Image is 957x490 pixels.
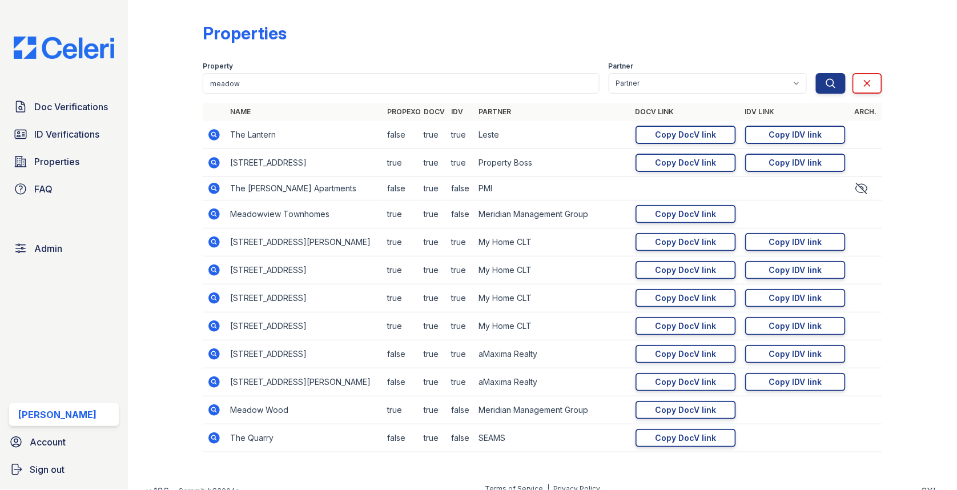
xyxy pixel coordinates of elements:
[383,177,419,200] td: false
[383,103,419,121] th: Propexo
[419,424,447,452] td: true
[447,256,474,284] td: true
[474,177,631,200] td: PMI
[474,256,631,284] td: My Home CLT
[769,376,822,388] div: Copy IDV link
[447,368,474,396] td: true
[383,256,419,284] td: true
[745,261,846,279] a: Copy IDV link
[383,424,419,452] td: false
[5,458,123,481] a: Sign out
[631,103,741,121] th: DocV Link
[226,228,383,256] td: [STREET_ADDRESS][PERSON_NAME]
[447,340,474,368] td: true
[447,284,474,312] td: true
[636,205,736,223] a: Copy DocV link
[769,348,822,360] div: Copy IDV link
[419,340,447,368] td: true
[474,103,631,121] th: Partner
[655,376,716,388] div: Copy DocV link
[383,228,419,256] td: true
[655,129,716,140] div: Copy DocV link
[745,233,846,251] a: Copy IDV link
[419,149,447,177] td: true
[9,150,119,173] a: Properties
[655,348,716,360] div: Copy DocV link
[745,154,846,172] a: Copy IDV link
[226,424,383,452] td: The Quarry
[34,100,108,114] span: Doc Verifications
[655,404,716,416] div: Copy DocV link
[655,320,716,332] div: Copy DocV link
[226,396,383,424] td: Meadow Wood
[655,236,716,248] div: Copy DocV link
[636,373,736,391] a: Copy DocV link
[745,289,846,307] a: Copy IDV link
[419,368,447,396] td: true
[419,396,447,424] td: true
[636,261,736,279] a: Copy DocV link
[745,126,846,144] a: Copy IDV link
[447,121,474,149] td: true
[655,292,716,304] div: Copy DocV link
[474,200,631,228] td: Meridian Management Group
[447,103,474,121] th: IDV
[18,408,96,421] div: [PERSON_NAME]
[447,396,474,424] td: false
[745,317,846,335] a: Copy IDV link
[447,424,474,452] td: false
[226,340,383,368] td: [STREET_ADDRESS]
[474,368,631,396] td: aMaxima Realty
[769,157,822,168] div: Copy IDV link
[9,123,119,146] a: ID Verifications
[419,256,447,284] td: true
[383,200,419,228] td: true
[769,292,822,304] div: Copy IDV link
[609,62,634,71] label: Partner
[769,264,822,276] div: Copy IDV link
[474,149,631,177] td: Property Boss
[9,178,119,200] a: FAQ
[383,368,419,396] td: false
[383,121,419,149] td: false
[636,429,736,447] a: Copy DocV link
[419,121,447,149] td: true
[655,208,716,220] div: Copy DocV link
[636,401,736,419] a: Copy DocV link
[34,127,99,141] span: ID Verifications
[226,368,383,396] td: [STREET_ADDRESS][PERSON_NAME]
[474,312,631,340] td: My Home CLT
[419,200,447,228] td: true
[655,264,716,276] div: Copy DocV link
[447,200,474,228] td: false
[226,177,383,200] td: The [PERSON_NAME] Apartments
[474,396,631,424] td: Meridian Management Group
[203,62,233,71] label: Property
[419,103,447,121] th: DocV
[226,103,383,121] th: Name
[447,312,474,340] td: true
[769,129,822,140] div: Copy IDV link
[474,340,631,368] td: aMaxima Realty
[203,73,600,94] input: Search by property name or address
[745,345,846,363] a: Copy IDV link
[850,103,882,121] th: Arch.
[419,177,447,200] td: true
[226,121,383,149] td: The Lantern
[474,284,631,312] td: My Home CLT
[419,284,447,312] td: true
[474,121,631,149] td: Leste
[655,157,716,168] div: Copy DocV link
[474,228,631,256] td: My Home CLT
[5,431,123,453] a: Account
[226,256,383,284] td: [STREET_ADDRESS]
[30,435,66,449] span: Account
[636,345,736,363] a: Copy DocV link
[636,233,736,251] a: Copy DocV link
[636,317,736,335] a: Copy DocV link
[5,37,123,59] img: CE_Logo_Blue-a8612792a0a2168367f1c8372b55b34899dd931a85d93a1a3d3e32e68fde9ad4.png
[383,396,419,424] td: true
[34,242,62,255] span: Admin
[636,289,736,307] a: Copy DocV link
[226,284,383,312] td: [STREET_ADDRESS]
